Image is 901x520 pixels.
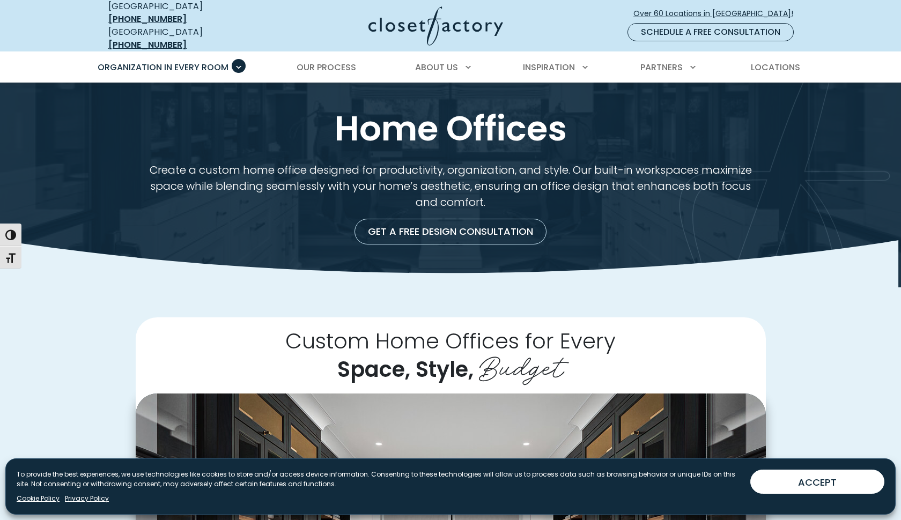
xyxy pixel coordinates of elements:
div: [GEOGRAPHIC_DATA] [108,26,264,51]
a: Over 60 Locations in [GEOGRAPHIC_DATA]! [633,4,802,23]
span: Budget [479,343,564,386]
p: Create a custom home office designed for productivity, organization, and style. Our built-in work... [136,162,766,210]
span: Custom Home Offices for Every [285,326,616,356]
span: Locations [751,61,800,73]
h1: Home Offices [106,108,795,149]
span: Partners [640,61,683,73]
img: Closet Factory Logo [368,6,503,46]
span: Inspiration [523,61,575,73]
button: ACCEPT [750,470,884,494]
p: To provide the best experiences, we use technologies like cookies to store and/or access device i... [17,470,742,489]
span: Over 60 Locations in [GEOGRAPHIC_DATA]! [633,8,802,19]
a: Privacy Policy [65,494,109,503]
a: Schedule a Free Consultation [627,23,794,41]
span: Our Process [297,61,356,73]
span: Space, Style, [337,354,474,384]
span: About Us [415,61,458,73]
span: Organization in Every Room [98,61,228,73]
a: [PHONE_NUMBER] [108,39,187,51]
nav: Primary Menu [90,53,811,83]
a: Cookie Policy [17,494,60,503]
a: [PHONE_NUMBER] [108,13,187,25]
a: Get a Free Design Consultation [355,219,546,244]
